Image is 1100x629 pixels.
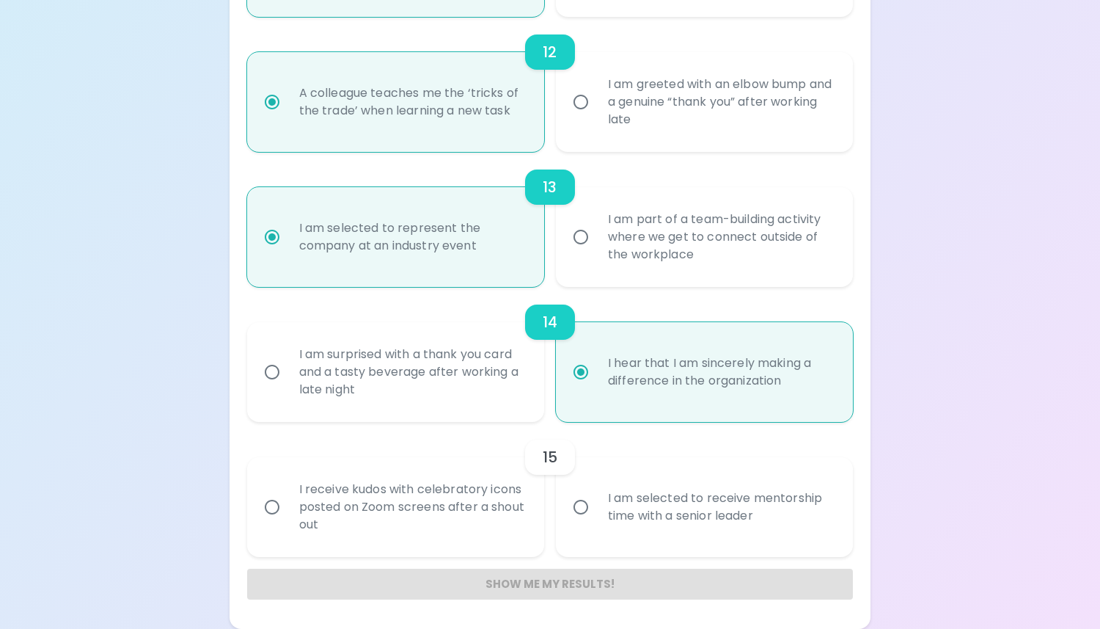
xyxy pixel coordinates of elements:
h6: 12 [543,40,557,64]
div: I am selected to represent the company at an industry event [287,202,536,272]
div: choice-group-check [247,287,854,422]
div: choice-group-check [247,17,854,152]
div: I am part of a team-building activity where we get to connect outside of the workplace [596,193,845,281]
div: A colleague teaches me the ‘tricks of the trade’ when learning a new task [287,67,536,137]
div: choice-group-check [247,152,854,287]
h6: 15 [543,446,557,469]
h6: 14 [543,310,557,334]
div: I hear that I am sincerely making a difference in the organization [596,337,845,407]
div: choice-group-check [247,422,854,557]
div: I am surprised with a thank you card and a tasty beverage after working a late night [287,328,536,416]
div: I receive kudos with celebratory icons posted on Zoom screens after a shout out [287,463,536,551]
h6: 13 [543,175,557,199]
div: I am greeted with an elbow bump and a genuine “thank you” after working late [596,58,845,146]
div: I am selected to receive mentorship time with a senior leader [596,472,845,542]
